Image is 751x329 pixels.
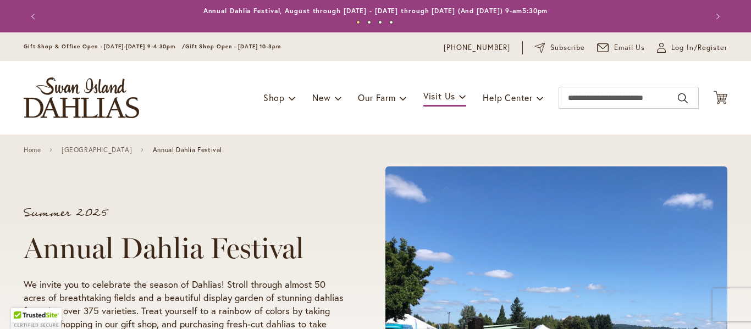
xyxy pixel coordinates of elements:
[185,43,281,50] span: Gift Shop Open - [DATE] 10-3pm
[24,208,344,219] p: Summer 2025
[389,20,393,24] button: 4 of 4
[535,42,585,53] a: Subscribe
[312,92,330,103] span: New
[671,42,727,53] span: Log In/Register
[62,146,132,154] a: [GEOGRAPHIC_DATA]
[24,232,344,265] h1: Annual Dahlia Festival
[550,42,585,53] span: Subscribe
[657,42,727,53] a: Log In/Register
[614,42,645,53] span: Email Us
[356,20,360,24] button: 1 of 4
[153,146,222,154] span: Annual Dahlia Festival
[24,43,185,50] span: Gift Shop & Office Open - [DATE]-[DATE] 9-4:30pm /
[203,7,548,15] a: Annual Dahlia Festival, August through [DATE] - [DATE] through [DATE] (And [DATE]) 9-am5:30pm
[263,92,285,103] span: Shop
[24,77,139,118] a: store logo
[24,146,41,154] a: Home
[378,20,382,24] button: 3 of 4
[483,92,533,103] span: Help Center
[444,42,510,53] a: [PHONE_NUMBER]
[358,92,395,103] span: Our Farm
[24,5,46,27] button: Previous
[705,5,727,27] button: Next
[423,90,455,102] span: Visit Us
[367,20,371,24] button: 2 of 4
[597,42,645,53] a: Email Us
